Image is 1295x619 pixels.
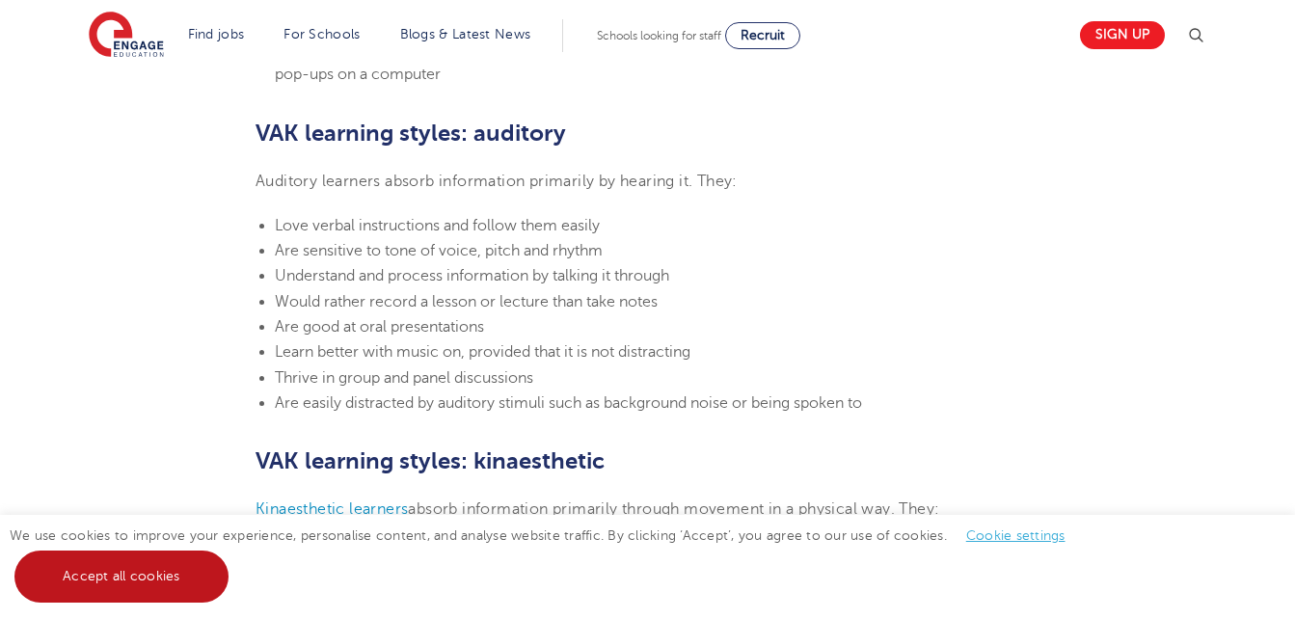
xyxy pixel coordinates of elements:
span: Are easily distracted by auditory stimuli such as background noise or being spoken to [275,394,862,412]
span: Auditory learners absorb information primarily by hearing it. They: [256,173,738,190]
span: Schools looking for staff [597,29,721,42]
b: VAK learning styles: kinaesthetic [256,447,605,474]
a: Blogs & Latest News [400,27,531,41]
a: Recruit [725,22,800,49]
span: We use cookies to improve your experience, personalise content, and analyse website traffic. By c... [10,528,1085,583]
b: VAK learning styles: auditory [256,120,566,147]
span: absorb information primarily through movement in a physical way. They: [408,500,939,518]
span: Thrive in group and panel discussions [275,369,533,387]
span: Love verbal instructions and follow them easily [275,217,600,234]
span: Recruit [741,28,785,42]
a: Cookie settings [966,528,1066,543]
span: Learn better with music on, provided that it is not distracting [275,343,690,361]
a: For Schools [283,27,360,41]
a: Find jobs [188,27,245,41]
span: Are good at oral presentations [275,318,484,336]
a: Accept all cookies [14,551,229,603]
span: Would rather record a lesson or lecture than take notes [275,293,658,310]
img: Engage Education [89,12,164,60]
span: Are sensitive to tone of voice, pitch and rhythm [275,242,603,259]
a: Sign up [1080,21,1165,49]
a: Kinaesthetic learners [256,500,408,518]
span: Understand and process information by talking it through [275,267,669,284]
